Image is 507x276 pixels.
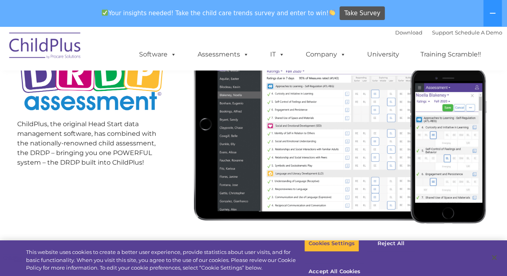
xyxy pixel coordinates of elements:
[190,46,257,62] a: Assessments
[455,29,502,36] a: Schedule A Demo
[366,235,416,252] button: Reject All
[339,6,385,20] a: Take Survey
[26,248,304,272] div: This website uses cookies to create a better user experience, provide statistics about user visit...
[298,46,354,62] a: Company
[412,46,489,62] a: Training Scramble!!
[262,46,293,62] a: IT
[5,27,85,67] img: ChildPlus by Procare Solutions
[17,120,156,166] span: ChildPlus, the original Head Start data management software, has combined with the nationally-ren...
[359,46,407,62] a: University
[329,10,335,16] img: 👏
[485,249,503,266] button: Close
[99,5,339,21] span: Your insights needed! Take the child care trends survey and enter to win!
[17,30,167,121] img: Copyright - DRDP Logo
[102,10,108,16] img: ✅
[131,46,184,62] a: Software
[395,29,502,36] font: |
[344,6,380,20] span: Take Survey
[432,29,453,36] a: Support
[304,235,359,252] button: Cookies Settings
[395,29,422,36] a: Download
